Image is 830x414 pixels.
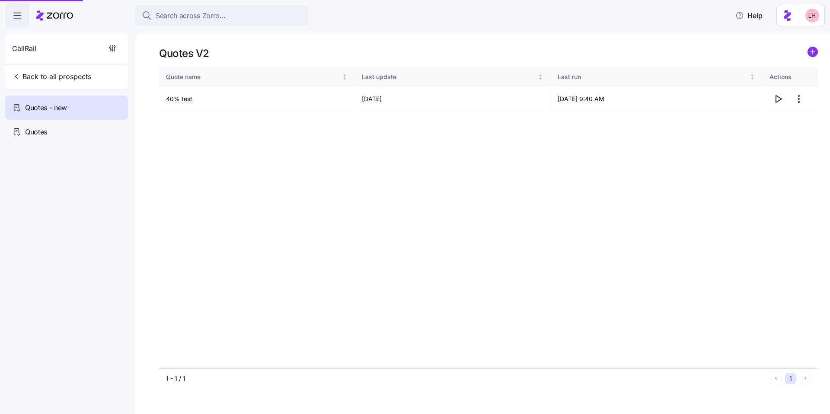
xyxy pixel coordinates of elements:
[5,96,128,120] a: Quotes - new
[12,71,91,82] span: Back to all prospects
[166,374,767,383] div: 1 - 1 / 1
[770,373,782,384] button: Previous page
[362,72,536,82] div: Last update
[551,87,763,111] td: [DATE] 9:40 AM
[25,127,47,137] span: Quotes
[166,72,340,82] div: Quote name
[800,373,811,384] button: Next page
[537,74,543,80] div: Not sorted
[749,74,755,80] div: Not sorted
[156,10,226,21] span: Search across Zorro...
[769,72,811,82] div: Actions
[159,87,355,111] td: 40% test
[805,9,819,22] img: 8ac9784bd0c5ae1e7e1202a2aac67deb
[159,47,209,60] h1: Quotes V2
[342,74,348,80] div: Not sorted
[808,47,818,57] svg: add icon
[355,67,551,87] th: Last updateNot sorted
[785,373,796,384] button: 1
[9,68,95,85] button: Back to all prospects
[5,120,128,144] a: Quotes
[735,10,763,21] span: Help
[25,102,67,113] span: Quotes - new
[808,47,818,60] a: add icon
[355,87,551,111] td: [DATE]
[551,67,763,87] th: Last runNot sorted
[159,67,355,87] th: Quote nameNot sorted
[728,7,769,24] button: Help
[558,72,747,82] div: Last run
[135,5,308,26] button: Search across Zorro...
[12,43,36,54] span: CallRail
